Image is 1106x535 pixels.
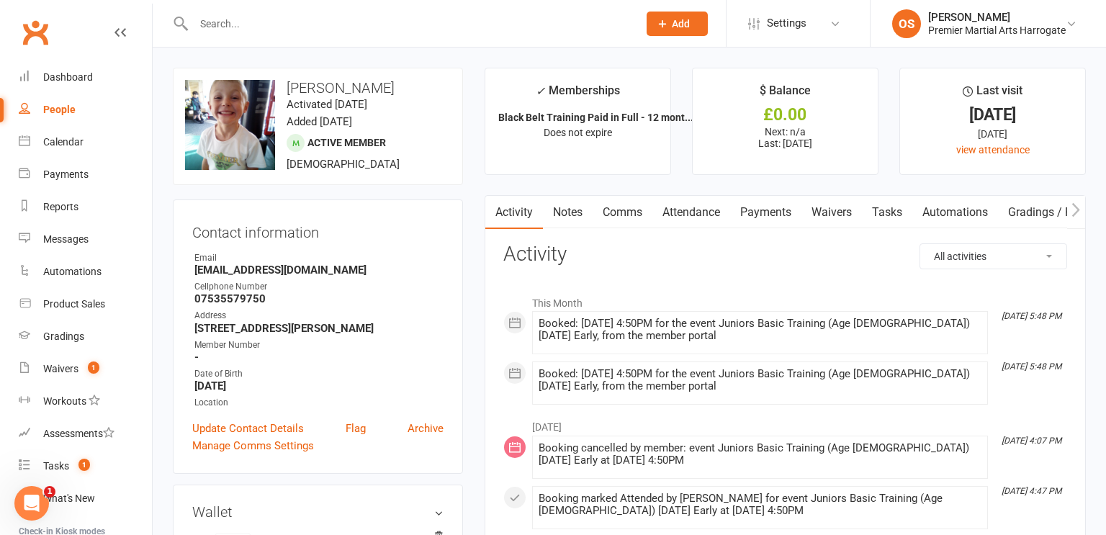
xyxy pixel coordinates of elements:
div: [DATE] [913,126,1072,142]
a: Automations [19,256,152,288]
i: [DATE] 4:07 PM [1002,436,1061,446]
div: Product Sales [43,298,105,310]
input: Search... [189,14,628,34]
a: What's New [19,482,152,515]
strong: [DATE] [194,379,444,392]
img: image1695315325.png [185,80,275,170]
a: Gradings [19,320,152,353]
iframe: Intercom live chat [14,486,49,521]
a: Calendar [19,126,152,158]
h3: Activity [503,243,1067,266]
a: Automations [912,196,998,229]
span: Active member [307,137,386,148]
div: Premier Martial Arts Harrogate [928,24,1066,37]
span: 1 [88,361,99,374]
div: Booked: [DATE] 4:50PM for the event Juniors Basic Training (Age [DEMOGRAPHIC_DATA]) [DATE] Early,... [539,368,981,392]
div: Automations [43,266,102,277]
a: Archive [408,420,444,437]
a: view attendance [956,144,1030,156]
div: Date of Birth [194,367,444,381]
a: Product Sales [19,288,152,320]
a: Reports [19,191,152,223]
h3: Wallet [192,504,444,520]
div: Dashboard [43,71,93,83]
span: [DEMOGRAPHIC_DATA] [287,158,400,171]
div: £0.00 [706,107,865,122]
div: Waivers [43,363,78,374]
a: Dashboard [19,61,152,94]
div: Payments [43,168,89,180]
div: Member Number [194,338,444,352]
div: Workouts [43,395,86,407]
time: Activated [DATE] [287,98,367,111]
a: Assessments [19,418,152,450]
li: This Month [503,288,1067,311]
a: Tasks 1 [19,450,152,482]
a: Flag [346,420,366,437]
strong: [EMAIL_ADDRESS][DOMAIN_NAME] [194,264,444,277]
div: [DATE] [913,107,1072,122]
div: OS [892,9,921,38]
strong: - [194,351,444,364]
div: Memberships [536,81,620,108]
div: People [43,104,76,115]
span: 1 [44,486,55,498]
time: Added [DATE] [287,115,352,128]
i: [DATE] 5:48 PM [1002,311,1061,321]
a: Notes [543,196,593,229]
div: Reports [43,201,78,212]
a: People [19,94,152,126]
a: Waivers 1 [19,353,152,385]
i: [DATE] 5:48 PM [1002,361,1061,372]
div: Location [194,396,444,410]
div: Messages [43,233,89,245]
a: Update Contact Details [192,420,304,437]
strong: [STREET_ADDRESS][PERSON_NAME] [194,322,444,335]
a: Payments [730,196,801,229]
div: Booked: [DATE] 4:50PM for the event Juniors Basic Training (Age [DEMOGRAPHIC_DATA]) [DATE] Early,... [539,318,981,342]
div: Booking marked Attended by [PERSON_NAME] for event Juniors Basic Training (Age [DEMOGRAPHIC_DATA]... [539,493,981,517]
div: [PERSON_NAME] [928,11,1066,24]
a: Activity [485,196,543,229]
a: Payments [19,158,152,191]
div: Calendar [43,136,84,148]
span: 1 [78,459,90,471]
div: Address [194,309,444,323]
p: Next: n/a Last: [DATE] [706,126,865,149]
h3: [PERSON_NAME] [185,80,451,96]
h3: Contact information [192,219,444,240]
i: [DATE] 4:47 PM [1002,486,1061,496]
div: $ Balance [760,81,811,107]
a: Clubworx [17,14,53,50]
a: Workouts [19,385,152,418]
a: Attendance [652,196,730,229]
a: Manage Comms Settings [192,437,314,454]
a: Waivers [801,196,862,229]
a: Tasks [862,196,912,229]
div: Assessments [43,428,114,439]
span: Add [672,18,690,30]
span: Settings [767,7,806,40]
span: Does not expire [544,127,612,138]
strong: Black Belt Training Paid in Full - 12 mont... [498,112,693,123]
li: [DATE] [503,412,1067,435]
i: ✓ [536,84,545,98]
a: Comms [593,196,652,229]
div: Gradings [43,331,84,342]
a: Messages [19,223,152,256]
div: What's New [43,493,95,504]
div: Email [194,251,444,265]
div: Last visit [963,81,1022,107]
strong: 07535579750 [194,292,444,305]
div: Tasks [43,460,69,472]
button: Add [647,12,708,36]
div: Booking cancelled by member: event Juniors Basic Training (Age [DEMOGRAPHIC_DATA]) [DATE] Early a... [539,442,981,467]
div: Cellphone Number [194,280,444,294]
